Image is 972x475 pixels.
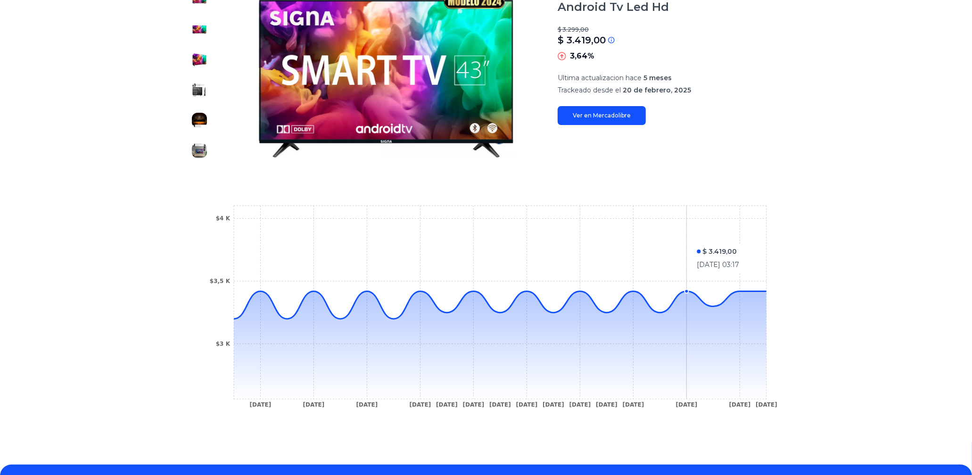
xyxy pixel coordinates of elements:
[436,402,458,408] tspan: [DATE]
[558,33,606,47] p: $ 3.419,00
[192,83,207,98] img: Smart Tv Pantalla 43 Pulgadas Signa Android Tv Led Hd
[192,52,207,67] img: Smart Tv Pantalla 43 Pulgadas Signa Android Tv Led Hd
[250,402,272,408] tspan: [DATE]
[216,341,231,347] tspan: $3 K
[596,402,618,408] tspan: [DATE]
[192,22,207,37] img: Smart Tv Pantalla 43 Pulgadas Signa Android Tv Led Hd
[516,402,538,408] tspan: [DATE]
[756,402,777,408] tspan: [DATE]
[216,216,231,222] tspan: $4 K
[676,402,698,408] tspan: [DATE]
[210,278,231,284] tspan: $3,5 K
[558,106,646,125] a: Ver en Mercadolibre
[543,402,564,408] tspan: [DATE]
[643,74,672,82] span: 5 meses
[356,402,378,408] tspan: [DATE]
[489,402,511,408] tspan: [DATE]
[558,74,642,82] span: Ultima actualizacion hace
[558,26,788,33] p: $ 3.299,00
[303,402,325,408] tspan: [DATE]
[558,86,621,94] span: Trackeado desde el
[192,143,207,158] img: Smart Tv Pantalla 43 Pulgadas Signa Android Tv Led Hd
[192,113,207,128] img: Smart Tv Pantalla 43 Pulgadas Signa Android Tv Led Hd
[463,402,485,408] tspan: [DATE]
[623,86,691,94] span: 20 de febrero, 2025
[570,50,594,62] p: 3,64%
[569,402,591,408] tspan: [DATE]
[623,402,644,408] tspan: [DATE]
[410,402,431,408] tspan: [DATE]
[729,402,751,408] tspan: [DATE]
